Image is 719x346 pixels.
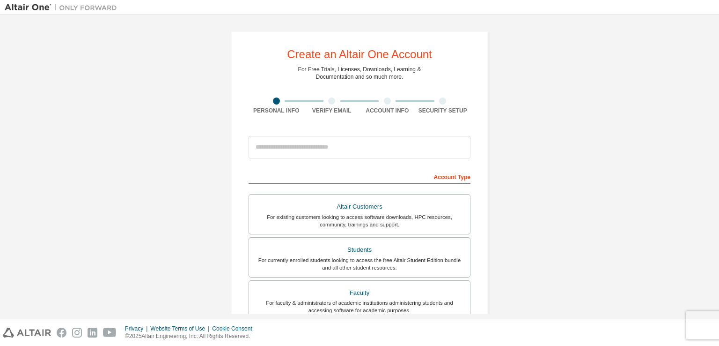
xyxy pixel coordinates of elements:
[5,3,122,12] img: Altair One
[249,169,470,184] div: Account Type
[57,328,66,338] img: facebook.svg
[249,107,304,114] div: Personal Info
[3,328,51,338] img: altair_logo.svg
[72,328,82,338] img: instagram.svg
[125,332,258,340] p: © 2025 Altair Engineering, Inc. All Rights Reserved.
[255,256,464,271] div: For currently enrolled students looking to access the free Altair Student Edition bundle and all ...
[88,328,97,338] img: linkedin.svg
[125,325,150,332] div: Privacy
[255,200,464,213] div: Altair Customers
[255,299,464,314] div: For faculty & administrators of academic institutions administering students and accessing softwa...
[287,49,432,60] div: Create an Altair One Account
[415,107,471,114] div: Security Setup
[103,328,117,338] img: youtube.svg
[255,243,464,256] div: Students
[304,107,360,114] div: Verify Email
[255,286,464,300] div: Faculty
[212,325,257,332] div: Cookie Consent
[359,107,415,114] div: Account Info
[150,325,212,332] div: Website Terms of Use
[298,66,421,81] div: For Free Trials, Licenses, Downloads, Learning & Documentation and so much more.
[255,213,464,228] div: For existing customers looking to access software downloads, HPC resources, community, trainings ...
